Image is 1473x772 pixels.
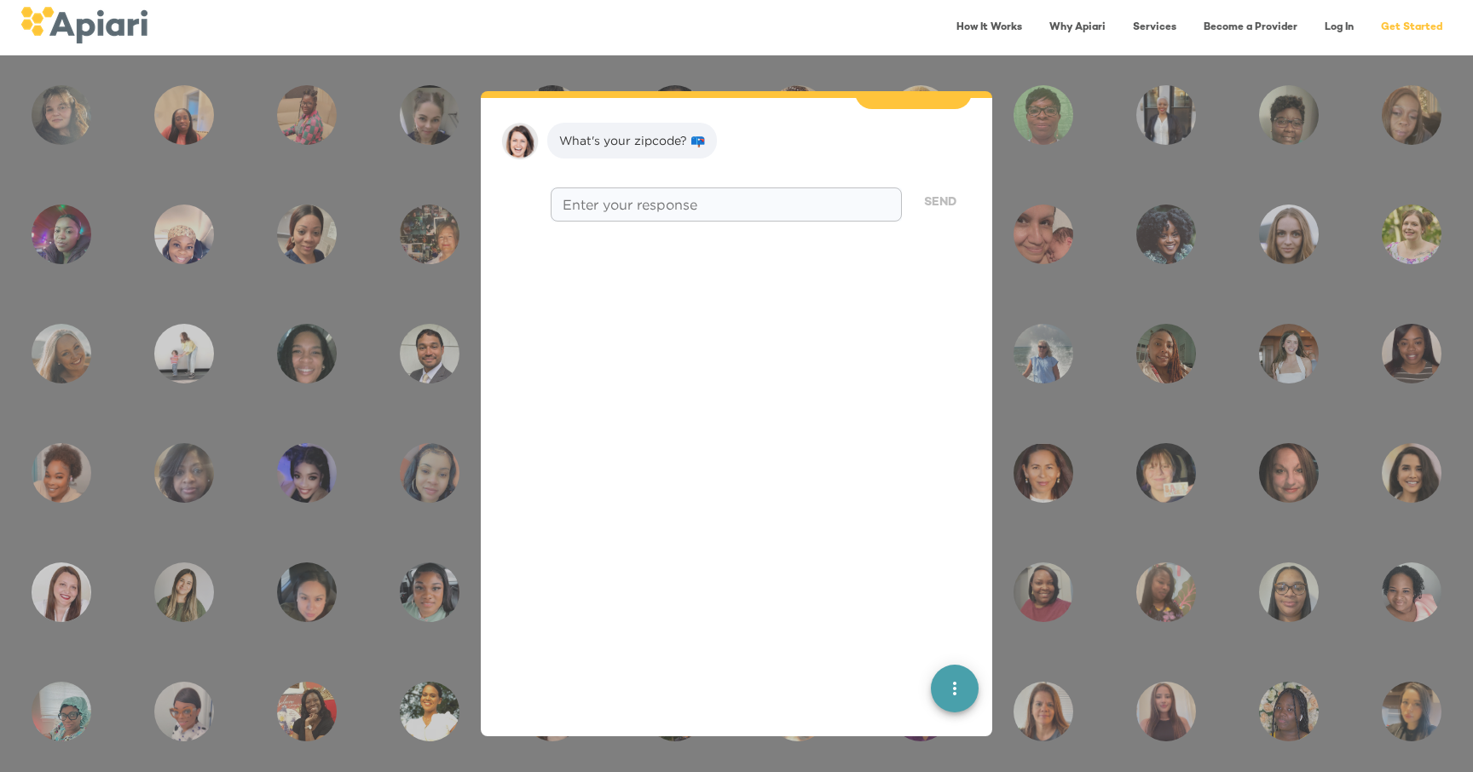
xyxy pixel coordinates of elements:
[1123,10,1187,45] a: Services
[1193,10,1308,45] a: Become a Provider
[20,7,147,43] img: logo
[946,10,1032,45] a: How It Works
[1039,10,1116,45] a: Why Apiari
[501,123,539,160] img: amy.37686e0395c82528988e.png
[559,132,705,149] div: What's your zipcode? 📪
[931,665,979,712] button: quick menu
[1314,10,1364,45] a: Log In
[1371,10,1453,45] a: Get Started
